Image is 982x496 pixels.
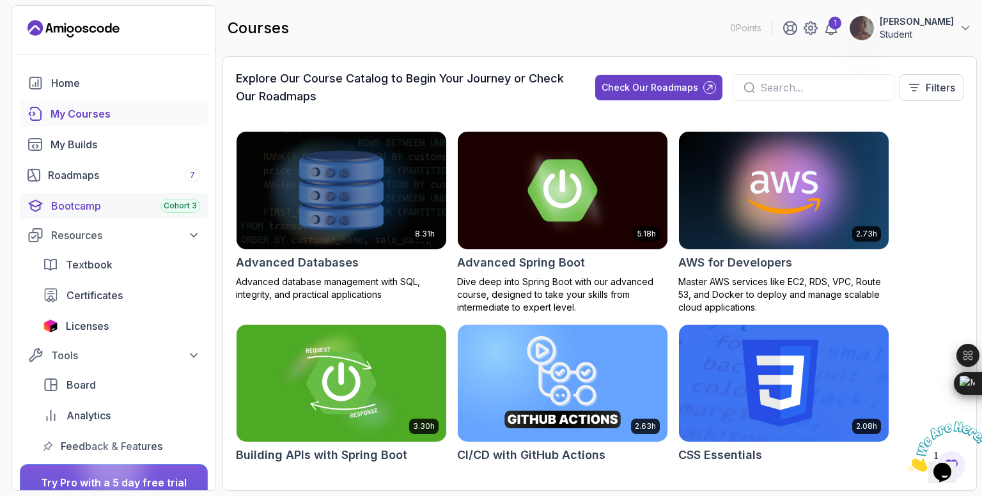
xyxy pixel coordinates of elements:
button: Check Our Roadmaps [595,75,722,100]
div: Bootcamp [51,198,200,213]
h2: Building APIs with Spring Boot [236,446,407,464]
div: Resources [51,228,200,243]
h2: CSS Essentials [678,446,762,464]
button: user profile image[PERSON_NAME]Student [849,15,972,41]
img: Advanced Databases card [237,132,446,249]
a: licenses [35,313,208,339]
h2: CI/CD with GitHub Actions [457,446,605,464]
a: feedback [35,433,208,459]
button: Tools [20,344,208,367]
button: Filters [900,74,963,101]
p: Filters [926,80,955,95]
iframe: chat widget [903,416,982,477]
h2: Advanced Spring Boot [457,254,585,272]
p: 8.31h [415,229,435,239]
h3: Explore Our Course Catalog to Begin Your Journey or Check Our Roadmaps [236,70,572,105]
h2: courses [228,18,289,38]
a: courses [20,101,208,127]
p: Student [880,28,954,41]
p: Dive deep into Spring Boot with our advanced course, designed to take your skills from intermedia... [457,275,668,314]
img: user profile image [850,16,874,40]
a: home [20,70,208,96]
div: Home [51,75,200,91]
span: Cohort 3 [164,201,197,211]
a: bootcamp [20,193,208,219]
a: Landing page [27,19,120,39]
span: Board [66,377,96,392]
p: 2.63h [635,421,656,431]
span: Textbook [66,257,113,272]
p: Advanced database management with SQL, integrity, and practical applications [236,275,447,301]
img: CI/CD with GitHub Actions card [458,325,667,442]
a: roadmaps [20,162,208,188]
a: analytics [35,403,208,428]
img: jetbrains icon [43,320,58,332]
h2: AWS for Developers [678,254,792,272]
span: 7 [190,170,195,180]
p: 2.08h [856,421,877,431]
div: 1 [829,17,841,29]
div: My Courses [51,106,200,121]
img: Building APIs with Spring Boot card [237,325,446,442]
a: builds [20,132,208,157]
input: Search... [760,80,884,95]
div: My Builds [51,137,200,152]
a: Advanced Databases card8.31hAdvanced DatabasesAdvanced database management with SQL, integrity, a... [236,131,447,301]
a: CSS Essentials card2.08hCSS EssentialsMaster the fundamentals of CSS and bring your websites to l... [678,324,889,494]
a: certificates [35,283,208,308]
p: 0 Points [730,22,761,35]
img: Advanced Spring Boot card [458,132,667,249]
span: Feedback & Features [61,438,162,454]
a: AWS for Developers card2.73hAWS for DevelopersMaster AWS services like EC2, RDS, VPC, Route 53, a... [678,131,889,314]
span: 1 [5,5,10,16]
p: 3.30h [413,421,435,431]
img: Chat attention grabber [5,5,84,56]
a: Advanced Spring Boot card5.18hAdvanced Spring BootDive deep into Spring Boot with our advanced co... [457,131,668,314]
div: Check Our Roadmaps [602,81,698,94]
img: CSS Essentials card [679,325,889,442]
img: AWS for Developers card [679,132,889,249]
span: Analytics [66,408,111,423]
div: Roadmaps [48,167,200,183]
a: textbook [35,252,208,277]
h2: Advanced Databases [236,254,359,272]
p: Master AWS services like EC2, RDS, VPC, Route 53, and Docker to deploy and manage scalable cloud ... [678,275,889,314]
button: Resources [20,224,208,247]
a: 1 [823,20,839,36]
div: Tools [51,348,200,363]
p: 2.73h [856,229,877,239]
p: 5.18h [637,229,656,239]
p: [PERSON_NAME] [880,15,954,28]
a: board [35,372,208,398]
span: Certificates [66,288,123,303]
span: Licenses [66,318,109,334]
